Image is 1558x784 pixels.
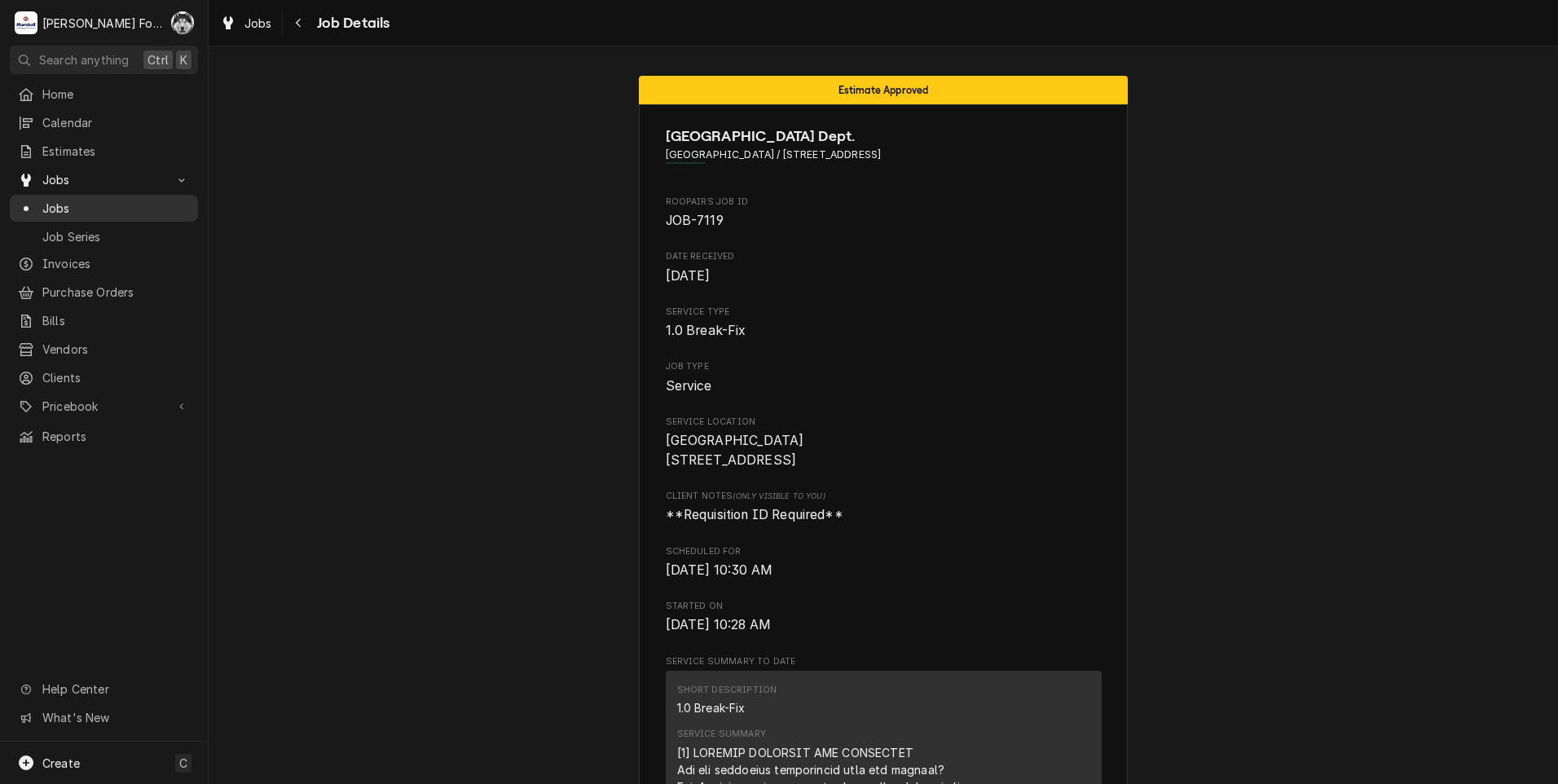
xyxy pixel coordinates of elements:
[171,11,194,34] div: Chris Murphy (103)'s Avatar
[42,86,190,103] span: Home
[42,428,190,445] span: Reports
[10,250,198,277] a: Invoices
[666,321,1102,341] span: Service Type
[666,213,724,228] span: JOB-7119
[666,416,1102,429] span: Service Location
[42,114,190,131] span: Calendar
[42,341,190,358] span: Vendors
[10,109,198,136] a: Calendar
[666,323,746,338] span: 1.0 Break-Fix
[171,11,194,34] div: C(
[10,307,198,334] a: Bills
[10,364,198,391] a: Clients
[666,211,1102,231] span: Roopairs Job ID
[42,312,190,329] span: Bills
[10,423,198,450] a: Reports
[179,755,187,772] span: C
[666,600,1102,613] span: Started On
[666,126,1102,148] span: Name
[666,433,804,468] span: [GEOGRAPHIC_DATA] [STREET_ADDRESS]
[10,676,198,703] a: Go to Help Center
[39,51,129,68] span: Search anything
[10,138,198,165] a: Estimates
[42,398,165,415] span: Pricebook
[666,507,843,522] span: **Requisition ID Required**
[42,228,190,245] span: Job Series
[10,81,198,108] a: Home
[42,284,190,301] span: Purchase Orders
[10,279,198,306] a: Purchase Orders
[42,709,188,726] span: What's New
[666,360,1102,395] div: Job Type
[42,200,190,217] span: Jobs
[666,360,1102,373] span: Job Type
[733,491,825,500] span: (Only Visible to You)
[666,545,1102,558] span: Scheduled For
[639,76,1128,104] div: Status
[666,655,1102,668] span: Service Summary To Date
[147,51,169,68] span: Ctrl
[10,166,198,193] a: Go to Jobs
[677,728,766,741] div: Service Summary
[666,490,1102,503] span: Client Notes
[666,378,712,394] span: Service
[666,416,1102,470] div: Service Location
[666,196,1102,209] span: Roopairs Job ID
[666,600,1102,635] div: Started On
[666,490,1102,525] div: [object Object]
[42,143,190,160] span: Estimates
[666,196,1102,231] div: Roopairs Job ID
[838,85,929,95] span: Estimate Approved
[666,306,1102,319] span: Service Type
[666,148,1102,162] span: Address
[15,11,37,34] div: M
[10,393,198,420] a: Go to Pricebook
[312,12,390,34] span: Job Details
[42,255,190,272] span: Invoices
[42,171,165,188] span: Jobs
[213,10,279,37] a: Jobs
[666,266,1102,286] span: Date Received
[286,10,312,36] button: Navigate back
[244,15,272,32] span: Jobs
[666,431,1102,469] span: Service Location
[180,51,187,68] span: K
[15,11,37,34] div: Marshall Food Equipment Service's Avatar
[666,250,1102,263] span: Date Received
[10,46,198,74] button: Search anythingCtrlK
[42,680,188,698] span: Help Center
[10,223,198,250] a: Job Series
[10,195,198,222] a: Jobs
[666,561,1102,580] span: Scheduled For
[42,369,190,386] span: Clients
[666,545,1102,580] div: Scheduled For
[666,268,711,284] span: [DATE]
[10,704,198,731] a: Go to What's New
[666,306,1102,341] div: Service Type
[666,615,1102,635] span: Started On
[677,699,746,716] div: 1.0 Break-Fix
[666,505,1102,525] span: [object Object]
[42,15,162,32] div: [PERSON_NAME] Food Equipment Service
[666,562,772,578] span: [DATE] 10:30 AM
[10,336,198,363] a: Vendors
[666,250,1102,285] div: Date Received
[666,377,1102,396] span: Job Type
[42,756,80,770] span: Create
[666,617,771,632] span: [DATE] 10:28 AM
[677,684,777,697] div: Short Description
[666,126,1102,175] div: Client Information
